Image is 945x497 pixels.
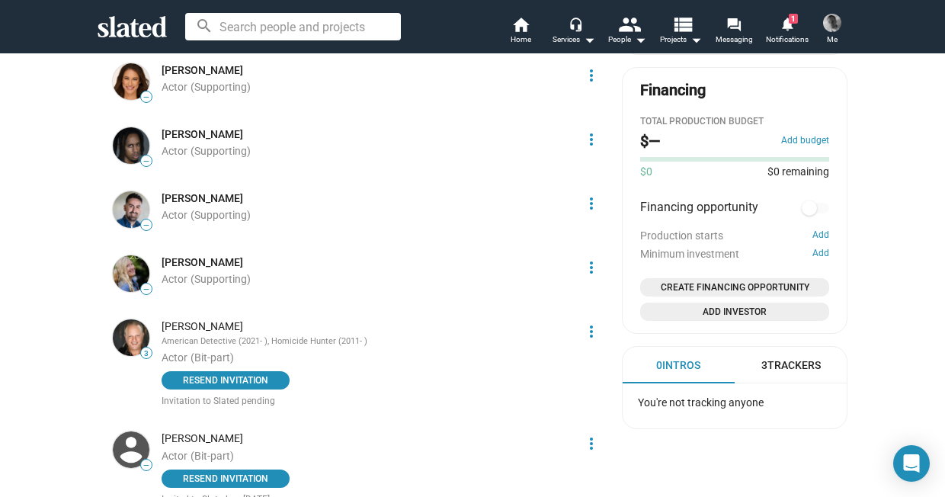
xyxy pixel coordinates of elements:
[511,15,530,34] mat-icon: home
[893,445,930,482] div: Open Intercom Messenger
[162,63,243,78] a: [PERSON_NAME]
[162,191,243,206] a: [PERSON_NAME]
[761,358,821,373] div: 3 Trackers
[171,373,280,388] span: RESEND INVITATION
[812,229,829,242] button: Add
[646,280,823,295] span: Create Financing Opportunity
[162,209,187,221] span: Actor
[608,30,646,49] div: People
[761,165,829,179] span: $0 remaining
[660,30,702,49] span: Projects
[511,30,531,49] span: Home
[640,229,723,242] span: Production starts
[582,258,601,277] mat-icon: more_vert
[640,303,829,321] button: Open add investor dialog
[191,450,234,462] span: (Bit-part)
[827,30,838,49] span: Me
[716,30,753,49] span: Messaging
[162,396,573,408] div: Invitation to Slated pending
[162,450,187,462] span: Actor
[618,13,640,35] mat-icon: people
[582,130,601,149] mat-icon: more_vert
[162,336,573,348] div: American Detective (2021- ), Homicide Hunter (2011- )
[640,80,706,101] div: Financing
[582,66,601,85] mat-icon: more_vert
[823,14,841,32] img: Jason Morillo
[191,209,251,221] span: (Supporting)
[656,358,700,373] div: 0 Intros
[113,431,149,468] img: Shawn Genther
[601,15,654,49] button: People
[582,194,601,213] mat-icon: more_vert
[582,434,601,453] mat-icon: more_vert
[162,127,243,142] a: [PERSON_NAME]
[631,30,649,49] mat-icon: arrow_drop_down
[569,17,582,30] mat-icon: headset_mic
[141,93,152,101] span: —
[781,135,829,147] button: Add budget
[640,248,739,260] span: Minimum investment
[726,17,741,31] mat-icon: forum
[141,349,152,358] span: 3
[191,145,251,157] span: (Supporting)
[171,471,280,486] span: RESEND INVITATION
[687,30,705,49] mat-icon: arrow_drop_down
[640,199,758,217] span: Financing opportunity
[185,13,401,40] input: Search people and projects
[141,157,152,165] span: —
[141,461,152,470] span: —
[707,15,761,49] a: Messaging
[582,322,601,341] mat-icon: more_vert
[162,470,290,488] button: RESEND INVITATION
[162,255,243,270] a: [PERSON_NAME]
[162,81,187,93] span: Actor
[113,191,149,228] img: Jonathan Montes
[162,351,187,364] span: Actor
[141,285,152,293] span: —
[640,131,660,152] h2: $—
[640,278,829,297] button: Open add or edit financing opportunity dialog
[640,116,829,128] div: Total Production budget
[113,319,149,356] img: John Leary
[162,273,187,285] span: Actor
[814,11,850,50] button: Jason MorilloMe
[162,319,573,334] div: [PERSON_NAME]
[191,351,234,364] span: (Bit-part)
[162,145,187,157] span: Actor
[761,15,814,49] a: 1Notifications
[113,255,149,292] img: Jessica Conlan
[162,431,573,446] div: [PERSON_NAME]
[547,15,601,49] button: Services
[812,248,829,260] button: Add
[141,221,152,229] span: —
[553,30,595,49] div: Services
[494,15,547,49] a: Home
[626,383,844,422] div: You're not tracking anyone
[766,30,809,49] span: Notifications
[671,13,694,35] mat-icon: view_list
[654,15,707,49] button: Projects
[113,127,149,164] img: Devon Neath
[162,371,290,390] button: RESEND INVITATION
[789,14,798,24] span: 1
[646,304,823,319] span: Add Investor
[191,273,251,285] span: (Supporting)
[780,16,794,30] mat-icon: notifications
[113,63,149,100] img: Megan Schulz
[580,30,598,49] mat-icon: arrow_drop_down
[640,165,652,179] span: $0
[191,81,251,93] span: (Supporting)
